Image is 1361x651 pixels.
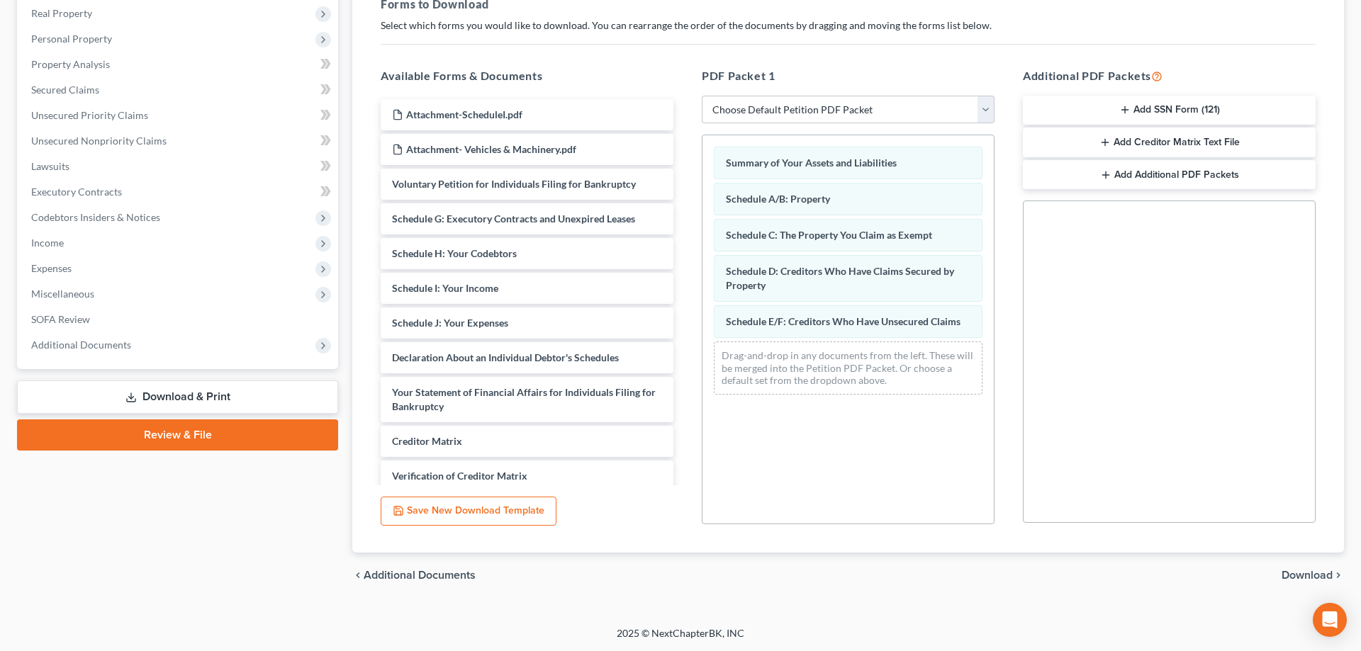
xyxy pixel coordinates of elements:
span: Creditor Matrix [392,435,462,447]
span: Schedule H: Your Codebtors [392,247,517,259]
h5: PDF Packet 1 [702,67,995,84]
span: Additional Documents [31,339,131,351]
a: chevron_left Additional Documents [352,570,476,581]
span: Attachment- Vehicles & Machinery.pdf [406,143,576,155]
span: Income [31,237,64,249]
a: Unsecured Nonpriority Claims [20,128,338,154]
span: SOFA Review [31,313,90,325]
span: Attachment-ScheduleI.pdf [406,108,522,120]
div: Drag-and-drop in any documents from the left. These will be merged into the Petition PDF Packet. ... [714,341,982,395]
span: Expenses [31,262,72,274]
span: Unsecured Priority Claims [31,109,148,121]
a: Download & Print [17,380,338,414]
span: Additional Documents [364,570,476,581]
p: Select which forms you would like to download. You can rearrange the order of the documents by dr... [381,18,1316,33]
h5: Available Forms & Documents [381,67,673,84]
button: Save New Download Template [381,497,556,526]
button: Add Additional PDF Packets [1023,160,1316,190]
span: Your Statement of Financial Affairs for Individuals Filing for Bankruptcy [392,386,656,412]
span: Miscellaneous [31,288,94,300]
a: Secured Claims [20,77,338,103]
span: Schedule C: The Property You Claim as Exempt [726,229,932,241]
span: Unsecured Nonpriority Claims [31,135,167,147]
button: Add Creditor Matrix Text File [1023,128,1316,157]
span: Secured Claims [31,84,99,96]
span: Personal Property [31,33,112,45]
a: SOFA Review [20,307,338,332]
span: Schedule G: Executory Contracts and Unexpired Leases [392,213,635,225]
span: Schedule J: Your Expenses [392,317,508,329]
span: Schedule D: Creditors Who Have Claims Secured by Property [726,265,954,291]
span: Verification of Creditor Matrix [392,470,527,482]
a: Review & File [17,419,338,451]
span: Download [1282,570,1333,581]
span: Declaration About an Individual Debtor's Schedules [392,351,619,363]
span: Schedule A/B: Property [726,193,830,205]
i: chevron_right [1333,570,1344,581]
a: Executory Contracts [20,179,338,205]
span: Codebtors Insiders & Notices [31,211,160,223]
span: Property Analysis [31,58,110,70]
button: Add SSN Form (121) [1023,96,1316,125]
a: Lawsuits [20,154,338,179]
button: Download chevron_right [1282,570,1344,581]
span: Summary of Your Assets and Liabilities [726,157,897,169]
i: chevron_left [352,570,364,581]
h5: Additional PDF Packets [1023,67,1316,84]
div: Open Intercom Messenger [1313,603,1347,637]
a: Unsecured Priority Claims [20,103,338,128]
span: Schedule I: Your Income [392,282,498,294]
span: Schedule E/F: Creditors Who Have Unsecured Claims [726,315,960,327]
span: Voluntary Petition for Individuals Filing for Bankruptcy [392,178,636,190]
span: Real Property [31,7,92,19]
span: Executory Contracts [31,186,122,198]
a: Property Analysis [20,52,338,77]
span: Lawsuits [31,160,69,172]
